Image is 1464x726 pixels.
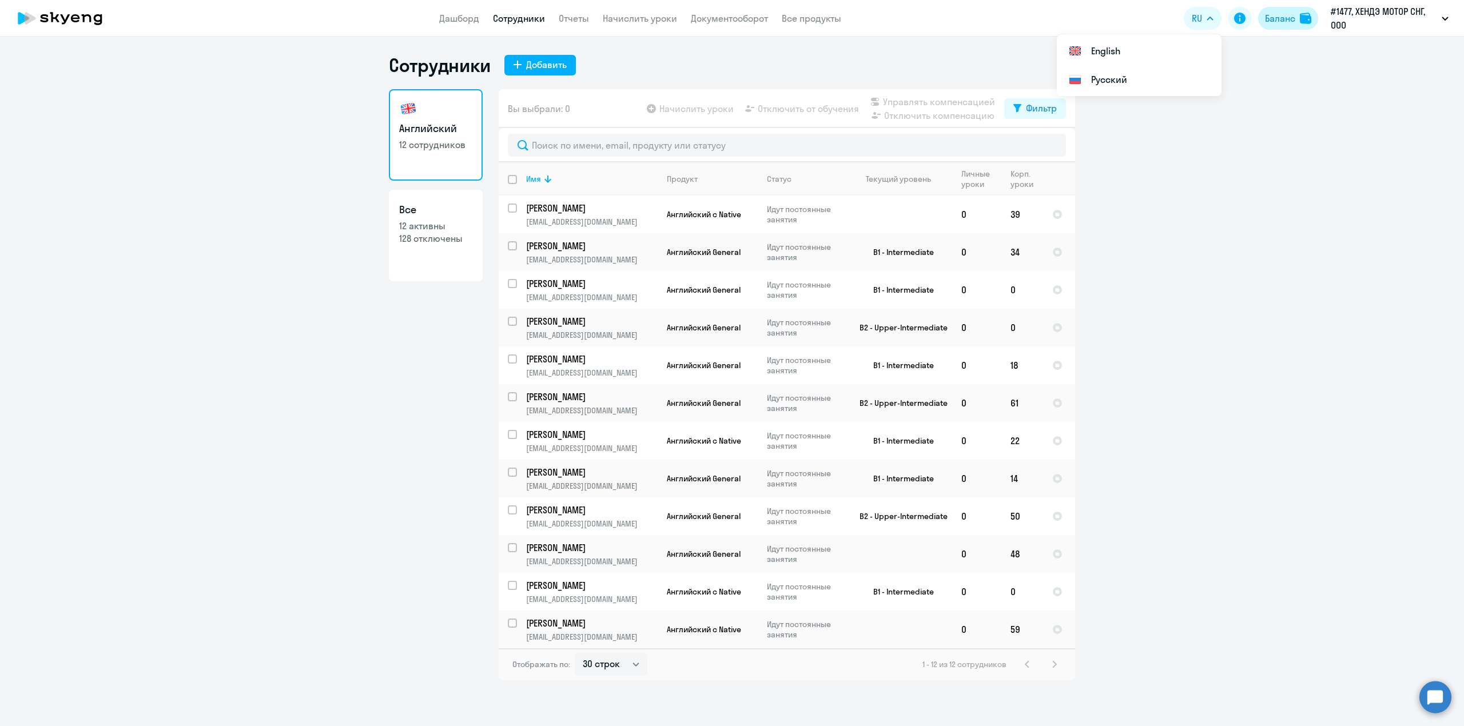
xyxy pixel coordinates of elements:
a: [PERSON_NAME] [526,277,657,290]
span: Английский General [667,398,741,408]
p: [EMAIL_ADDRESS][DOMAIN_NAME] [526,518,657,529]
a: [PERSON_NAME] [526,315,657,328]
a: [PERSON_NAME] [526,504,657,516]
span: Английский General [667,473,741,484]
a: Начислить уроки [603,13,677,24]
p: [PERSON_NAME] [526,617,655,629]
p: [EMAIL_ADDRESS][DOMAIN_NAME] [526,405,657,416]
span: Вы выбрали: 0 [508,102,570,115]
a: Все12 активны128 отключены [389,190,483,281]
p: [PERSON_NAME] [526,202,655,214]
p: [EMAIL_ADDRESS][DOMAIN_NAME] [526,481,657,491]
p: Идут постоянные занятия [767,242,845,262]
div: Личные уроки [961,169,993,189]
a: Дашборд [439,13,479,24]
td: 0 [952,384,1001,422]
button: RU [1184,7,1222,30]
p: Идут постоянные занятия [767,204,845,225]
p: [PERSON_NAME] [526,466,655,478]
p: #1477, ХЕНДЭ МОТОР СНГ, ООО [1331,5,1437,32]
p: Идут постоянные занятия [767,468,845,489]
span: Английский с Native [667,624,741,635]
td: 0 [952,422,1001,460]
div: Добавить [526,58,567,71]
td: 0 [952,196,1001,233]
span: Английский General [667,285,741,295]
input: Поиск по имени, email, продукту или статусу [508,134,1066,157]
td: B2 - Upper-Intermediate [846,309,952,346]
div: Корп. уроки [1011,169,1043,189]
p: [PERSON_NAME] [526,315,655,328]
span: Английский General [667,247,741,257]
button: Добавить [504,55,576,75]
p: [PERSON_NAME] [526,240,655,252]
div: Продукт [667,174,757,184]
h3: Английский [399,121,472,136]
td: 34 [1001,233,1043,271]
img: English [1068,44,1082,58]
div: Личные уроки [961,169,1001,189]
div: Статус [767,174,791,184]
p: [EMAIL_ADDRESS][DOMAIN_NAME] [526,556,657,567]
td: 0 [952,346,1001,384]
a: Сотрудники [493,13,545,24]
img: balance [1300,13,1311,24]
div: Фильтр [1026,101,1057,115]
ul: RU [1057,34,1222,96]
td: 50 [1001,497,1043,535]
td: 0 [952,271,1001,309]
td: 59 [1001,611,1043,648]
p: [PERSON_NAME] [526,277,655,290]
td: 14 [1001,460,1043,497]
p: Идут постоянные занятия [767,317,845,338]
td: B2 - Upper-Intermediate [846,497,952,535]
p: [EMAIL_ADDRESS][DOMAIN_NAME] [526,217,657,227]
p: [EMAIL_ADDRESS][DOMAIN_NAME] [526,443,657,453]
td: B1 - Intermediate [846,422,952,460]
td: B1 - Intermediate [846,460,952,497]
div: Продукт [667,174,698,184]
p: [PERSON_NAME] [526,390,655,403]
td: 61 [1001,384,1043,422]
p: Идут постоянные занятия [767,581,845,602]
div: Имя [526,174,541,184]
a: Документооборот [691,13,768,24]
img: english [399,99,417,118]
span: 1 - 12 из 12 сотрудников [922,659,1006,669]
h1: Сотрудники [389,54,491,77]
div: Статус [767,174,845,184]
p: [PERSON_NAME] [526,353,655,365]
a: [PERSON_NAME] [526,390,657,403]
a: [PERSON_NAME] [526,202,657,214]
p: [PERSON_NAME] [526,541,655,554]
a: [PERSON_NAME] [526,428,657,441]
td: 22 [1001,422,1043,460]
td: 39 [1001,196,1043,233]
div: Баланс [1265,11,1295,25]
span: Английский с Native [667,436,741,446]
p: [PERSON_NAME] [526,579,655,592]
a: [PERSON_NAME] [526,240,657,252]
td: 0 [952,233,1001,271]
td: 0 [952,497,1001,535]
p: Идут постоянные занятия [767,355,845,376]
a: Все продукты [782,13,841,24]
p: Идут постоянные занятия [767,280,845,300]
span: Английский General [667,360,741,370]
p: 12 сотрудников [399,138,472,151]
span: Английский General [667,549,741,559]
p: Идут постоянные занятия [767,506,845,526]
td: 0 [1001,309,1043,346]
p: Идут постоянные занятия [767,393,845,413]
p: Идут постоянные занятия [767,544,845,564]
p: [EMAIL_ADDRESS][DOMAIN_NAME] [526,594,657,604]
td: B2 - Upper-Intermediate [846,384,952,422]
a: Отчеты [559,13,589,24]
td: 0 [952,573,1001,611]
a: [PERSON_NAME] [526,353,657,365]
div: Корп. уроки [1011,169,1035,189]
div: Текущий уровень [855,174,952,184]
span: RU [1192,11,1202,25]
a: Балансbalance [1258,7,1318,30]
a: [PERSON_NAME] [526,541,657,554]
